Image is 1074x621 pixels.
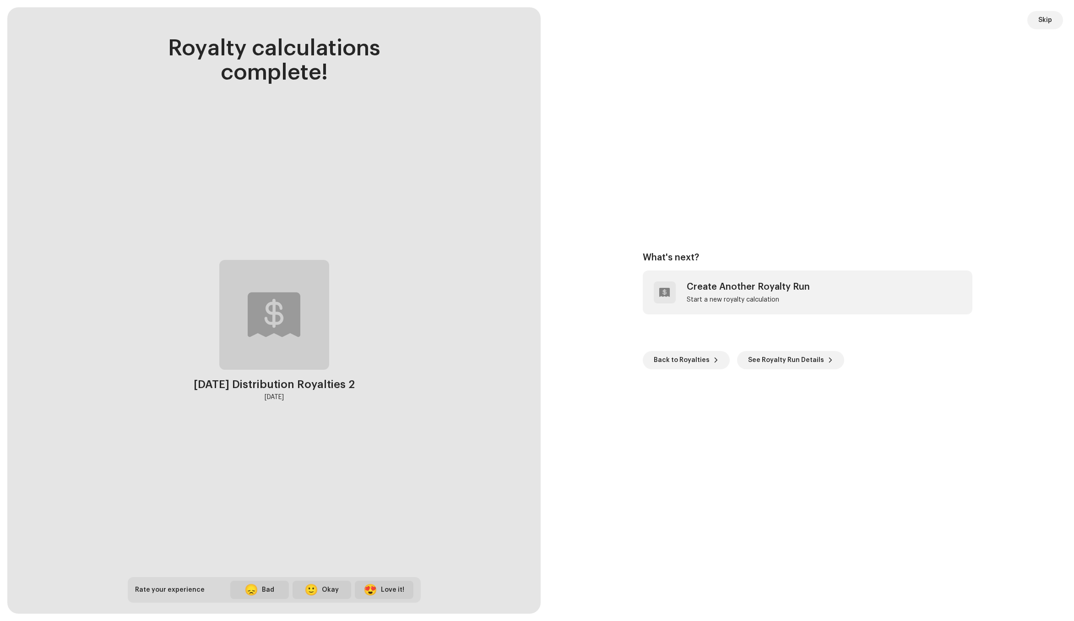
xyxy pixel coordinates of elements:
div: Royalty calculations complete! [128,37,421,85]
span: Rate your experience [135,587,205,593]
div: [DATE] Distribution Royalties 2 [194,377,355,392]
re-a-post-create-item: Create Another Royalty Run [643,270,972,314]
div: 😍 [363,584,377,595]
span: Skip [1038,11,1052,29]
div: 🙂 [304,584,318,595]
button: See Royalty Run Details [737,351,844,369]
div: [DATE] [265,392,284,403]
button: Skip [1027,11,1063,29]
div: 😞 [244,584,258,595]
div: Okay [322,585,339,595]
span: Back to Royalties [654,351,710,369]
div: What's next? [643,252,972,263]
div: Create Another Royalty Run [687,281,810,292]
div: Love it! [381,585,404,595]
div: Bad [262,585,274,595]
button: Back to Royalties [643,351,730,369]
span: See Royalty Run Details [748,351,824,369]
div: Start a new royalty calculation [687,296,810,303]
